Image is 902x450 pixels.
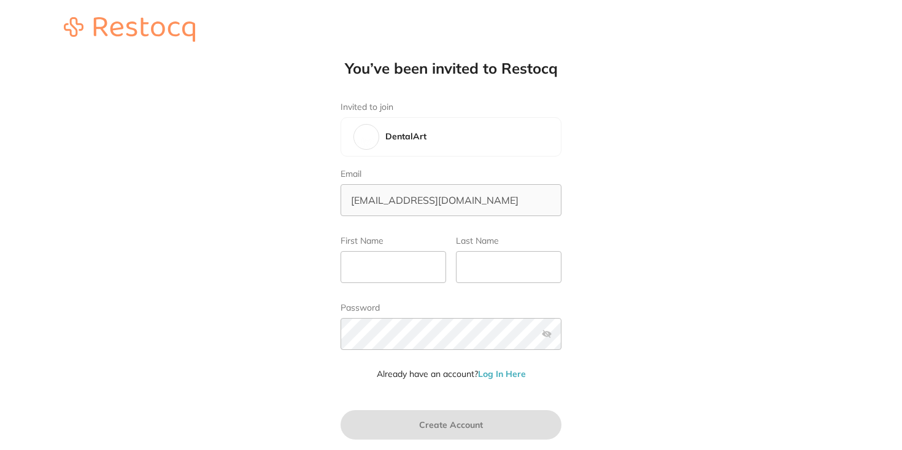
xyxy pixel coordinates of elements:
img: restocq_logo.svg [64,17,195,42]
button: Create Account [341,410,561,440]
h4: DentalArt [385,131,426,143]
span: Create Account [419,419,483,430]
label: Password [341,303,561,313]
p: Already have an account? [341,368,561,381]
label: First Name [341,236,446,246]
label: Email [341,169,561,179]
h1: You’ve been invited to Restocq [341,59,561,77]
label: Invited to join [341,102,561,112]
label: Last Name [456,236,561,246]
a: Log In Here [478,368,526,379]
img: DentalArt [354,125,379,149]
